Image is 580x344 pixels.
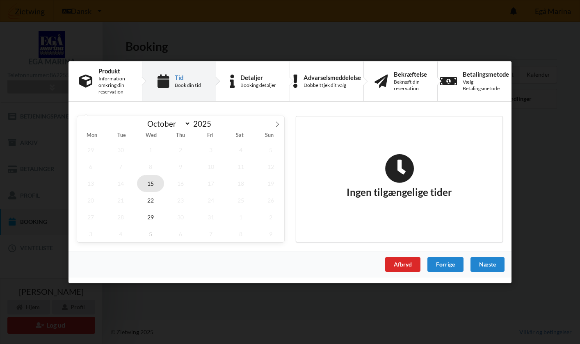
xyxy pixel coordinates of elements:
span: October 23, 2025 [167,191,194,208]
span: October 27, 2025 [77,208,104,225]
div: Bekræftelse [394,71,427,77]
div: Betalingsmetode [463,71,509,77]
div: Afbryd [385,257,420,271]
span: November 2, 2025 [257,208,284,225]
span: October 31, 2025 [197,208,224,225]
span: October 9, 2025 [167,158,194,175]
span: October 21, 2025 [107,191,134,208]
span: October 17, 2025 [197,175,224,191]
span: October 15, 2025 [137,175,164,191]
span: Mon [77,133,107,138]
span: Sat [225,133,255,138]
span: October 28, 2025 [107,208,134,225]
div: Tid [175,74,201,80]
span: October 4, 2025 [227,141,254,158]
span: October 2, 2025 [167,141,194,158]
span: November 1, 2025 [227,208,254,225]
span: Tue [107,133,136,138]
span: October 30, 2025 [167,208,194,225]
div: Vælg Betalingsmetode [463,79,509,92]
span: October 3, 2025 [197,141,224,158]
span: October 6, 2025 [77,158,104,175]
span: November 5, 2025 [137,225,164,242]
div: Dobbelttjek dit valg [304,82,361,89]
span: November 9, 2025 [257,225,284,242]
span: October 1, 2025 [137,141,164,158]
div: Forrige [427,257,464,271]
div: Produkt [98,67,131,74]
span: October 11, 2025 [227,158,254,175]
span: November 6, 2025 [167,225,194,242]
h2: Ingen tilgængelige tider [347,153,452,198]
span: November 7, 2025 [197,225,224,242]
span: November 8, 2025 [227,225,254,242]
span: October 12, 2025 [257,158,284,175]
span: Wed [136,133,166,138]
div: Book din tid [175,82,201,89]
span: September 30, 2025 [107,141,134,158]
span: Thu [166,133,195,138]
input: Year [191,119,218,128]
span: October 8, 2025 [137,158,164,175]
span: October 25, 2025 [227,191,254,208]
span: Sun [255,133,284,138]
span: October 20, 2025 [77,191,104,208]
span: October 19, 2025 [257,175,284,191]
select: Month [144,118,191,129]
span: October 24, 2025 [197,191,224,208]
span: October 13, 2025 [77,175,104,191]
span: October 7, 2025 [107,158,134,175]
span: Fri [196,133,225,138]
div: Detaljer [240,74,276,80]
span: November 4, 2025 [107,225,134,242]
span: October 26, 2025 [257,191,284,208]
div: Bekræft din reservation [394,79,427,92]
div: Advarselsmeddelelse [304,74,361,80]
span: October 10, 2025 [197,158,224,175]
div: Næste [470,257,505,271]
span: November 3, 2025 [77,225,104,242]
span: October 22, 2025 [137,191,164,208]
div: Information omkring din reservation [98,75,131,95]
span: October 5, 2025 [257,141,284,158]
span: October 18, 2025 [227,175,254,191]
span: October 16, 2025 [167,175,194,191]
div: Booking detaljer [240,82,276,89]
span: October 14, 2025 [107,175,134,191]
span: September 29, 2025 [77,141,104,158]
span: October 29, 2025 [137,208,164,225]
